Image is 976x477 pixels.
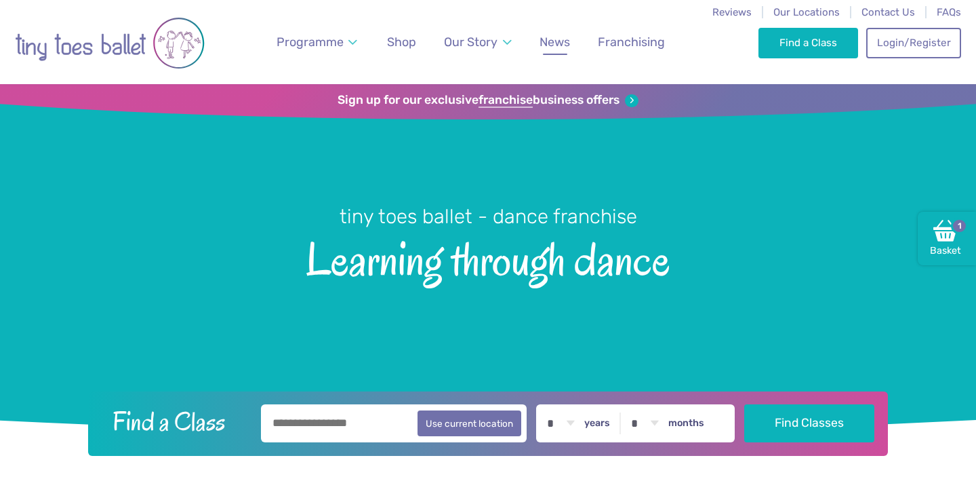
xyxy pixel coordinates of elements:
span: Shop [387,35,416,49]
a: Programme [270,27,364,58]
a: Login/Register [866,28,961,58]
h2: Find a Class [102,404,252,438]
span: News [540,35,570,49]
button: Use current location [418,411,521,436]
label: years [584,417,610,430]
a: Basket1 [918,212,976,266]
img: tiny toes ballet [15,9,205,77]
span: Franchising [598,35,665,49]
a: Reviews [712,6,752,18]
a: Sign up for our exclusivefranchisebusiness offers [338,93,638,108]
strong: franchise [479,93,533,108]
a: Our Locations [773,6,840,18]
span: Our Story [444,35,497,49]
a: Contact Us [861,6,915,18]
small: tiny toes ballet - dance franchise [340,205,637,228]
span: Learning through dance [24,230,952,285]
span: Programme [277,35,344,49]
a: Our Story [438,27,518,58]
a: FAQs [937,6,961,18]
a: News [533,27,576,58]
label: months [668,417,704,430]
a: Find a Class [758,28,858,58]
a: Shop [381,27,422,58]
button: Find Classes [744,404,875,442]
a: Franchising [592,27,671,58]
span: 1 [951,218,967,234]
